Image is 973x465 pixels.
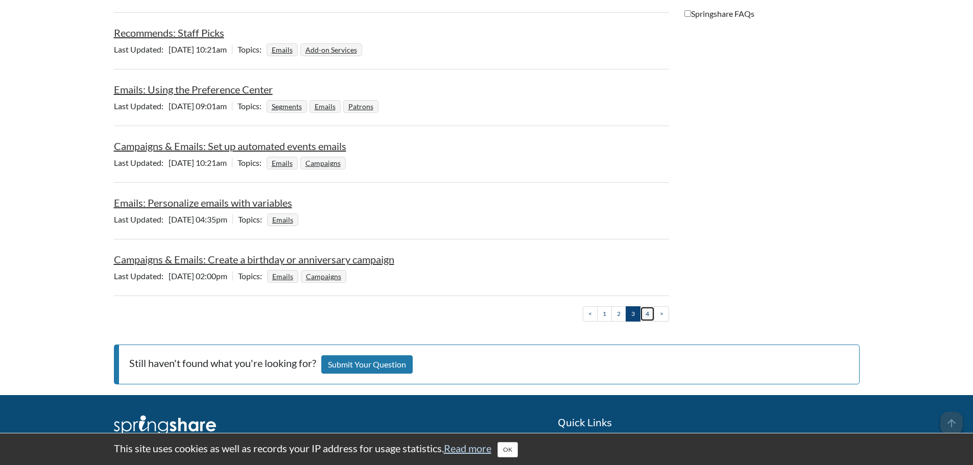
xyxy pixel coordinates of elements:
[640,306,655,321] a: 4
[270,99,303,114] a: Segments
[114,27,224,39] a: Recommends: Staff Picks
[114,345,860,385] p: Still haven't found what you're looking for?
[347,99,375,114] a: Patrons
[114,83,273,95] a: Emails: Using the Preference Center
[313,99,337,114] a: Emails
[114,197,292,209] a: Emails: Personalize emails with variables
[304,269,343,284] a: Campaigns
[271,212,295,227] a: Emails
[583,306,669,321] ul: Pagination of search results
[114,271,169,281] span: Last Updated
[684,10,691,17] input: Springshare FAQs
[114,214,169,224] span: Last Updated
[114,158,169,167] span: Last Updated
[304,156,342,170] a: Campaigns
[597,306,612,321] a: 1
[238,158,267,167] span: Topics
[114,158,232,167] span: [DATE] 10:21am
[626,306,640,321] a: 3
[271,269,295,284] a: Emails
[114,214,232,224] span: [DATE] 04:35pm
[654,306,669,321] a: >
[238,44,267,54] span: Topics
[238,101,267,111] span: Topics
[267,214,301,224] ul: Topics
[267,44,365,54] ul: Topics
[684,8,754,19] label: Springshare FAQs
[444,442,491,454] a: Read more
[497,442,518,457] button: Close
[114,101,232,111] span: [DATE] 09:01am
[114,253,394,265] a: Campaigns & Emails: Create a birthday or anniversary campaign
[238,271,267,281] span: Topics
[238,214,267,224] span: Topics
[270,42,294,57] a: Emails
[114,415,216,435] img: Springshare
[114,44,232,54] span: [DATE] 10:21am
[114,101,169,111] span: Last Updated
[558,415,860,430] h2: Quick Links
[321,355,413,374] a: Submit Your Question
[267,158,348,167] ul: Topics
[114,271,232,281] span: [DATE] 02:00pm
[114,140,346,152] a: Campaigns & Emails: Set up automated events emails
[114,44,169,54] span: Last Updated
[304,42,359,57] a: Add-on Services
[940,412,963,434] span: arrow_upward
[611,306,626,321] a: 2
[267,101,381,111] ul: Topics
[104,441,870,457] div: This site uses cookies as well as records your IP address for usage statistics.
[583,306,598,321] a: <
[270,156,294,170] a: Emails
[267,271,349,281] ul: Topics
[940,413,963,425] a: arrow_upward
